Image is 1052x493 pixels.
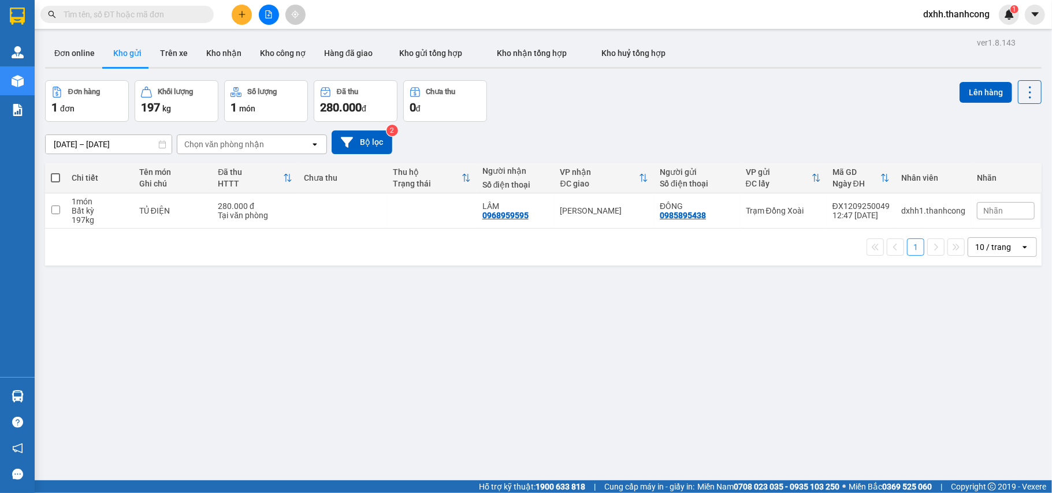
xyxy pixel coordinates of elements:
button: Khối lượng197kg [135,80,218,122]
button: Chưa thu0đ [403,80,487,122]
div: Tại văn phòng [218,211,292,220]
div: VP gửi [746,167,812,177]
span: caret-down [1030,9,1040,20]
span: món [239,104,255,113]
img: warehouse-icon [12,75,24,87]
svg: open [310,140,319,149]
div: [PERSON_NAME] [560,206,649,215]
div: 197 kg [72,215,128,225]
div: Nhãn [977,173,1035,182]
span: copyright [988,483,996,491]
button: Số lượng1món [224,80,308,122]
sup: 2 [386,125,398,136]
span: 1 [231,100,237,114]
span: Nhãn [983,206,1003,215]
div: Nhân viên [901,173,965,182]
input: Select a date range. [46,135,172,154]
div: HTTT [218,179,283,188]
span: question-circle [12,417,23,428]
div: Người gửi [660,167,734,177]
span: 280.000 [320,100,362,114]
button: Đã thu280.000đ [314,80,397,122]
span: file-add [265,10,273,18]
span: Kho gửi tổng hợp [399,48,462,58]
div: Ghi chú [139,179,206,188]
strong: 0708 023 035 - 0935 103 250 [734,482,839,491]
div: 10 / trang [975,241,1011,253]
th: Toggle SortBy [387,163,477,193]
th: Toggle SortBy [740,163,827,193]
div: ĐX1209250049 [832,201,890,211]
div: ĐC lấy [746,179,812,188]
button: plus [232,5,252,25]
div: Mã GD [832,167,880,177]
span: đ [362,104,366,113]
div: Số điện thoại [660,179,734,188]
img: icon-new-feature [1004,9,1014,20]
input: Tìm tên, số ĐT hoặc mã đơn [64,8,200,21]
div: 0968959595 [482,211,529,220]
button: Đơn hàng1đơn [45,80,129,122]
button: Trên xe [151,39,197,67]
img: logo-vxr [10,8,25,25]
span: Cung cấp máy in - giấy in: [604,480,694,493]
span: plus [238,10,246,18]
div: Bất kỳ [72,206,128,215]
span: Hỗ trợ kỹ thuật: [479,480,585,493]
button: Lên hàng [960,82,1012,103]
div: LÂM [482,201,549,211]
div: Khối lượng [158,88,193,96]
span: dxhh.thanhcong [914,7,999,21]
span: aim [291,10,299,18]
span: message [12,469,23,480]
div: Trạng thái [393,179,462,188]
strong: 1900 633 818 [536,482,585,491]
button: caret-down [1025,5,1045,25]
img: warehouse-icon [12,46,24,58]
div: Trạm Đồng Xoài [746,206,821,215]
div: Chi tiết [72,173,128,182]
div: Ngày ĐH [832,179,880,188]
div: TỦ ĐIỆN [139,206,206,215]
span: 0 [410,100,416,114]
th: Toggle SortBy [212,163,298,193]
div: ĐC giao [560,179,640,188]
div: Chưa thu [304,173,382,182]
div: ver 1.8.143 [977,36,1016,49]
span: Kho huỷ tổng hợp [601,48,666,58]
th: Toggle SortBy [827,163,895,193]
svg: open [1020,242,1029,252]
span: đ [416,104,421,113]
span: 1 [1012,5,1016,13]
button: aim [285,5,306,25]
div: Số điện thoại [482,180,549,189]
sup: 1 [1010,5,1018,13]
div: 12:47 [DATE] [832,211,890,220]
span: Miền Bắc [849,480,932,493]
span: search [48,10,56,18]
div: 1 món [72,197,128,206]
div: 280.000 đ [218,201,292,211]
div: VP nhận [560,167,640,177]
div: Thu hộ [393,167,462,177]
div: Người nhận [482,166,549,175]
span: | [594,480,596,493]
span: ⚪️ [842,484,846,489]
div: Chọn văn phòng nhận [184,139,264,150]
button: Đơn online [45,39,104,67]
div: Đơn hàng [68,88,100,96]
button: Kho gửi [104,39,151,67]
button: Bộ lọc [332,130,392,154]
span: Miền Nam [697,480,839,493]
button: Hàng đã giao [315,39,382,67]
div: 0985895438 [660,211,706,220]
div: Đã thu [218,167,283,177]
th: Toggle SortBy [555,163,655,193]
span: Kho nhận tổng hợp [497,48,567,58]
img: warehouse-icon [12,390,24,402]
button: 1 [907,238,924,256]
div: dxhh1.thanhcong [901,206,965,215]
span: notification [12,443,23,454]
span: 197 [141,100,160,114]
strong: 0369 525 060 [882,482,932,491]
